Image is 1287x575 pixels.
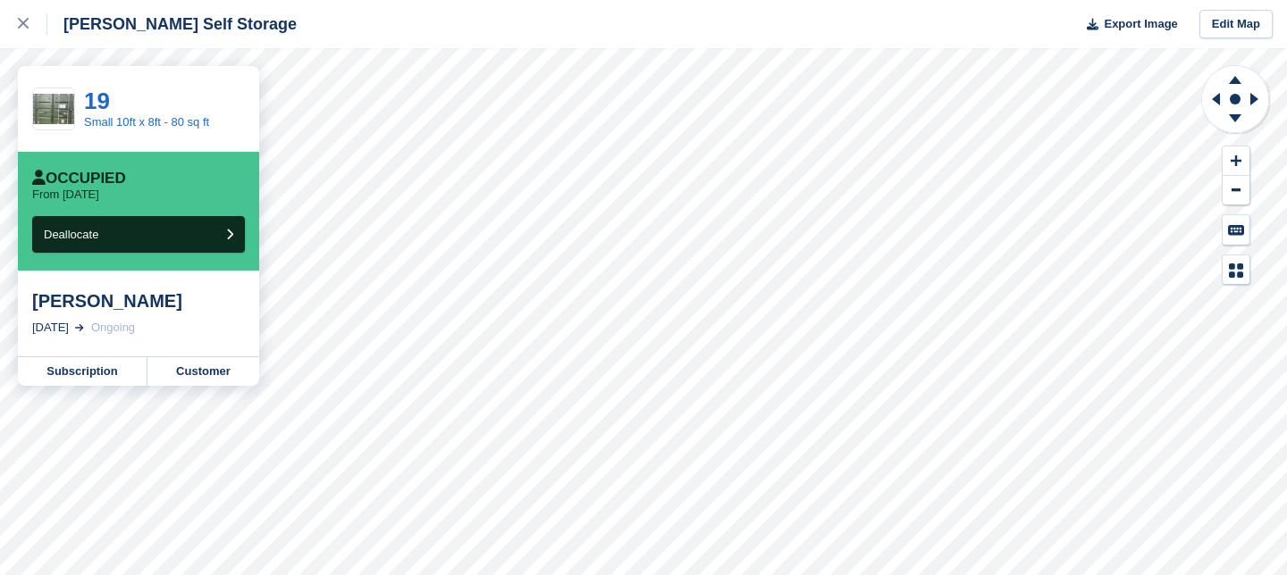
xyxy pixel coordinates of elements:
[1223,215,1249,245] button: Keyboard Shortcuts
[75,324,84,331] img: arrow-right-light-icn-cde0832a797a2874e46488d9cf13f60e5c3a73dbe684e267c42b8395dfbc2abf.svg
[32,319,69,337] div: [DATE]
[33,94,74,125] img: IMG_1006.jpeg
[1104,15,1177,33] span: Export Image
[18,357,147,386] a: Subscription
[84,115,209,129] a: Small 10ft x 8ft - 80 sq ft
[32,170,126,187] div: Occupied
[1223,176,1249,205] button: Zoom Out
[1223,146,1249,176] button: Zoom In
[32,187,99,202] p: From [DATE]
[32,216,245,253] button: Deallocate
[84,87,110,114] a: 19
[147,357,259,386] a: Customer
[1199,10,1273,39] a: Edit Map
[1223,255,1249,285] button: Map Legend
[1076,10,1178,39] button: Export Image
[47,13,297,35] div: [PERSON_NAME] Self Storage
[91,319,135,337] div: Ongoing
[32,290,245,312] div: [PERSON_NAME]
[44,228,98,241] span: Deallocate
